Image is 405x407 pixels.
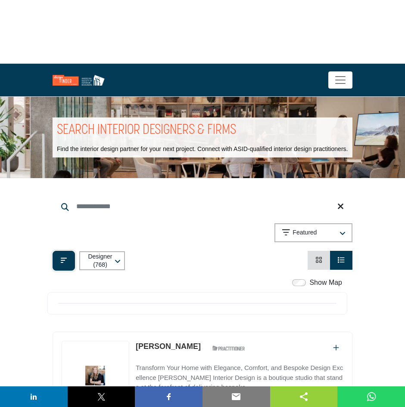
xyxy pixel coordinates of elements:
p: Designer (768) [87,253,113,269]
a: View List [338,256,345,264]
img: whatsapp sharing button [366,392,377,402]
p: Find the interior design partner for your next project. Connect with ASID-qualified interior desi... [57,145,348,154]
p: Featured [293,228,317,237]
button: Designer (768) [79,251,125,270]
a: Transform Your Home with Elegance, Comfort, and Bespoke Design Excellence [PERSON_NAME] Interior ... [136,358,343,392]
li: List View [330,251,352,270]
a: View Card [315,256,322,264]
img: email sharing button [231,392,241,402]
img: Site Logo [53,75,109,86]
img: facebook sharing button [164,392,174,402]
button: Filter categories [53,251,75,271]
label: Show Map [309,277,342,288]
a: [PERSON_NAME] [136,342,201,351]
input: Search Keyword [53,196,352,217]
h1: SEARCH INTERIOR DESIGNERS & FIRMS [57,122,236,140]
button: Toggle navigation [328,71,352,89]
img: twitter sharing button [96,392,106,402]
img: linkedin sharing button [28,392,39,402]
img: sharethis sharing button [299,392,309,402]
button: Featured [274,223,352,242]
a: Add To List [333,344,339,351]
p: Transform Your Home with Elegance, Comfort, and Bespoke Design Excellence [PERSON_NAME] Interior ... [136,363,343,392]
li: Card View [308,251,330,270]
img: ASID Qualified Practitioners Badge Icon [209,343,248,354]
p: Adrienne Morgan [136,341,201,352]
